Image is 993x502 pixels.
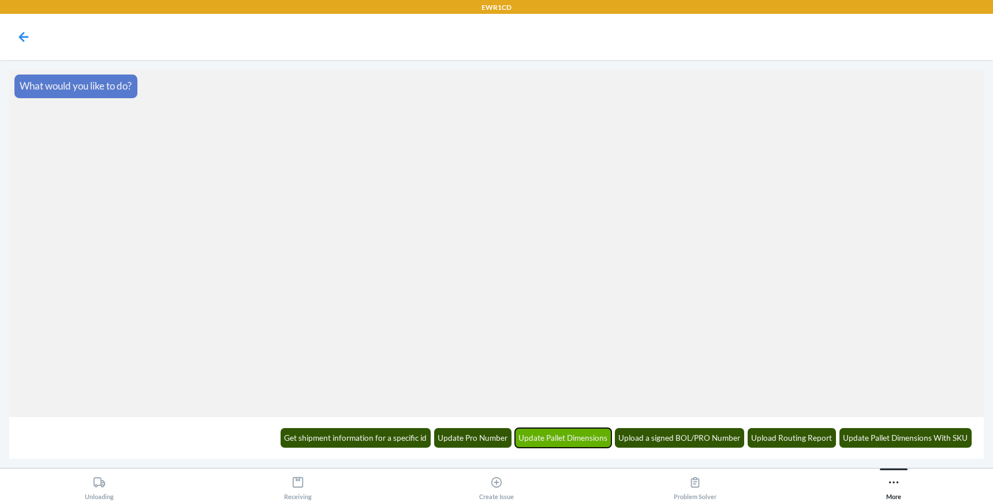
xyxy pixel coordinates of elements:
div: Problem Solver [674,471,716,500]
button: Create Issue [397,468,596,500]
p: What would you like to do? [20,79,132,94]
button: Update Pallet Dimensions With SKU [839,428,972,448]
button: Receiving [199,468,397,500]
div: Receiving [284,471,312,500]
button: Upload a signed BOL/PRO Number [615,428,745,448]
button: Update Pallet Dimensions [515,428,612,448]
div: More [886,471,901,500]
div: Create Issue [479,471,514,500]
button: Problem Solver [596,468,794,500]
button: Update Pro Number [434,428,512,448]
button: Get shipment information for a specific id [281,428,431,448]
div: Unloading [85,471,114,500]
p: EWR1CD [481,2,512,13]
button: Upload Routing Report [748,428,837,448]
button: More [794,468,993,500]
